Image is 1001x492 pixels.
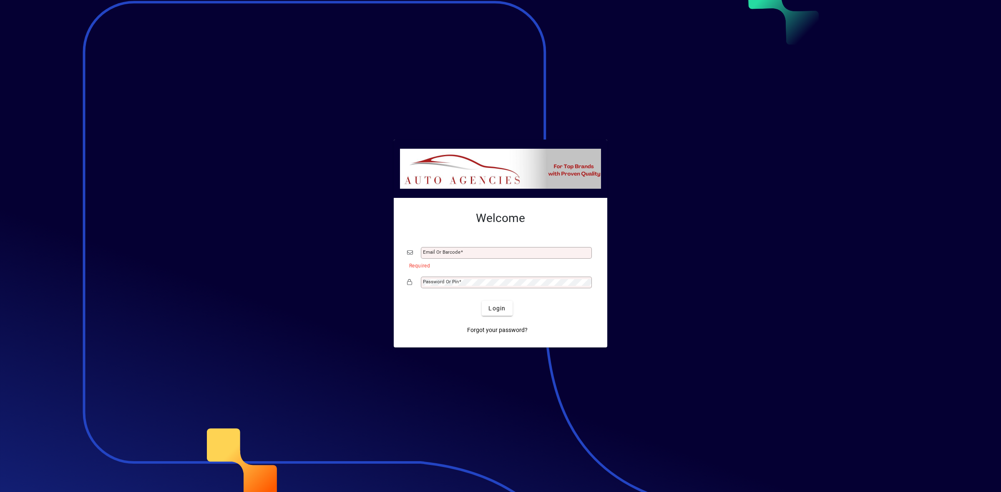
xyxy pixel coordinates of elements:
h2: Welcome [407,211,594,225]
a: Forgot your password? [464,322,531,337]
mat-error: Required [409,261,587,270]
span: Login [488,304,506,313]
span: Forgot your password? [467,326,528,335]
mat-label: Email or Barcode [423,249,460,255]
mat-label: Password or Pin [423,279,459,285]
button: Login [482,301,512,316]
